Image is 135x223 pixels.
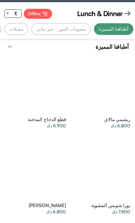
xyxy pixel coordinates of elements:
span: ريشمي مالاي [104,116,130,123]
span: ع [14,10,17,15]
span: [PERSON_NAME] [29,202,66,209]
span: 6.800 دك [46,209,66,215]
div: مشويات التنور - غير نباتي [31,23,91,35]
div: أطباقنا المميزة [94,23,133,35]
span: Lunch & Dinner [77,9,123,18]
img: Offline%20Icon.svg [42,11,48,16]
div: Offline [24,9,52,19]
span: أطباقنا المميزة [95,43,129,51]
span: 5.900 دك [46,123,66,129]
span: بورا شوبس المشوية [91,202,130,209]
span: 7.500 دك [112,209,130,215]
mat-icon: expand_less [6,43,14,50]
img: header%20back%20button.svg [124,10,131,17]
span: 6.800 دك [111,123,130,129]
span: قطع الدجاج المدخنة [28,116,66,123]
div: مقبلات [4,23,28,35]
